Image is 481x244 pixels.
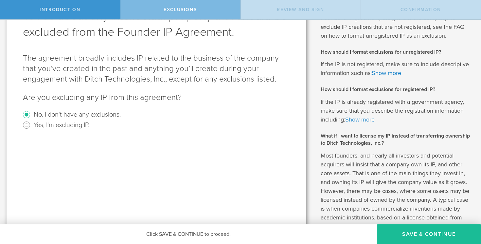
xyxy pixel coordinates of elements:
span: Confirmation [401,7,441,12]
span: Review and Sign [277,7,324,12]
h2: How should I format exclusions for unregistered IP? [321,48,472,56]
p: If the IP is not registered, make sure to include descriptive information such as: [321,60,472,78]
p: If the IP is already registered with a government agency, make sure that you describe the registr... [321,98,472,124]
a: Show more [345,116,375,123]
span: Introduction [40,7,80,12]
a: Show more [372,69,401,77]
label: Yes, I'm excluding IP. [34,120,89,129]
h2: What if I want to license my IP instead of transferring ownership to Ditch Technologies, Inc.? [321,132,472,147]
label: No, I don't have any exclusions. [34,109,121,119]
p: Are you excluding any IP from this agreement? [23,92,290,103]
button: Save & Continue [377,224,481,244]
h1: Tell us about any intellectual property that should be excluded from the Founder IP Agreement. [23,9,290,40]
span: Exclusions [164,7,197,12]
p: The agreement broadly includes IP related to the business of the company that you’ve created in t... [23,53,290,84]
h2: How should I format exclusions for registered IP? [321,86,472,93]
